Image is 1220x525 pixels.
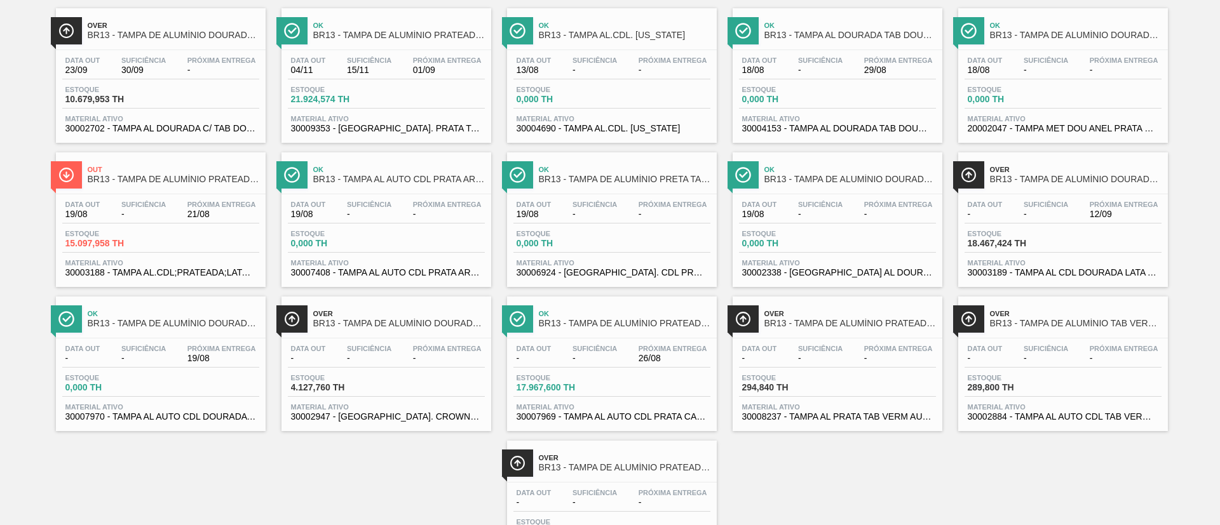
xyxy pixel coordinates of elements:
[517,383,606,392] span: 17.967,600 TH
[347,56,391,64] span: Suficiência
[517,209,552,219] span: 19/08
[510,455,525,471] img: Ícone
[510,23,525,39] img: Ícone
[65,115,256,123] span: Material ativo
[539,463,710,472] span: BR13 - TAMPA DE ALUMÍNIO PRATEADA CROWN ISE
[517,498,552,507] span: -
[291,115,482,123] span: Material ativo
[742,209,777,219] span: 19/08
[742,115,933,123] span: Material ativo
[187,209,256,219] span: 21/08
[1024,56,1068,64] span: Suficiência
[65,56,100,64] span: Data out
[517,354,552,363] span: -
[413,56,482,64] span: Próxima Entrega
[968,230,1057,237] span: Estoque
[1024,345,1068,352] span: Suficiência
[764,22,936,29] span: Ok
[798,354,843,363] span: -
[88,30,259,40] span: BR13 - TAMPA DE ALUMÍNIO DOURADA TAB DOURADO
[764,166,936,173] span: Ok
[121,65,166,75] span: 30/09
[1090,56,1158,64] span: Próxima Entrega
[187,345,256,352] span: Próxima Entrega
[121,354,166,363] span: -
[742,201,777,208] span: Data out
[968,209,1003,219] span: -
[517,201,552,208] span: Data out
[639,209,707,219] span: -
[573,56,617,64] span: Suficiência
[723,287,949,431] a: ÍconeOverBR13 - TAMPA DE ALUMÍNIO PRATEADA TAB VERMELHO ISEData out-Suficiência-Próxima Entrega-E...
[65,124,256,133] span: 30002702 - TAMPA AL DOURADA C/ TAB DOURADO
[313,166,485,173] span: Ok
[291,95,380,104] span: 21.924,574 TH
[347,209,391,219] span: -
[517,345,552,352] span: Data out
[65,95,154,104] span: 10.679,953 TH
[65,374,154,382] span: Estoque
[46,287,272,431] a: ÍconeOkBR13 - TAMPA DE ALUMÍNIO DOURADA CANPACK CDLData out-Suficiência-Próxima Entrega19/08Estoq...
[742,124,933,133] span: 30004153 - TAMPA AL DOURADA TAB DOURADO CDL CANPACK
[1090,209,1158,219] span: 12/09
[88,175,259,184] span: BR13 - TAMPA DE ALUMÍNIO PRATEADA BALL CDL
[313,310,485,317] span: Over
[517,230,606,237] span: Estoque
[949,287,1174,431] a: ÍconeOverBR13 - TAMPA DE ALUMÍNIO TAB VERMELHO CANPACK CDLData out-Suficiência-Próxima Entrega-Es...
[639,489,707,496] span: Próxima Entrega
[510,311,525,327] img: Ícone
[88,319,259,328] span: BR13 - TAMPA DE ALUMÍNIO DOURADA CANPACK CDL
[735,167,751,183] img: Ícone
[742,354,777,363] span: -
[864,354,933,363] span: -
[65,239,154,248] span: 15.097,958 TH
[187,354,256,363] span: 19/08
[1090,354,1158,363] span: -
[735,23,751,39] img: Ícone
[58,167,74,183] img: Ícone
[968,383,1057,392] span: 289,800 TH
[347,201,391,208] span: Suficiência
[968,374,1057,382] span: Estoque
[742,374,831,382] span: Estoque
[968,201,1003,208] span: Data out
[65,354,100,363] span: -
[742,65,777,75] span: 18/08
[864,56,933,64] span: Próxima Entrega
[1090,201,1158,208] span: Próxima Entrega
[65,86,154,93] span: Estoque
[187,56,256,64] span: Próxima Entrega
[291,403,482,411] span: Material ativo
[272,287,498,431] a: ÍconeOverBR13 - TAMPA DE ALUMÍNIO DOURADA CROWN ISEData out-Suficiência-Próxima Entrega-Estoque4....
[539,319,710,328] span: BR13 - TAMPA DE ALUMÍNIO PRATEADA CANPACK CDL
[968,403,1158,411] span: Material ativo
[742,403,933,411] span: Material ativo
[968,65,1003,75] span: 18/08
[990,175,1162,184] span: BR13 - TAMPA DE ALUMÍNIO DOURADA BALL CDL
[864,345,933,352] span: Próxima Entrega
[347,354,391,363] span: -
[413,345,482,352] span: Próxima Entrega
[990,30,1162,40] span: BR13 - TAMPA DE ALUMÍNIO DOURADA TAB PRATA MINAS
[573,201,617,208] span: Suficiência
[539,175,710,184] span: BR13 - TAMPA DE ALUMÍNIO PRETA TAB PRETO
[764,175,936,184] span: BR13 - TAMPA DE ALUMÍNIO DOURADA TAB DOURADO CROWN
[65,412,256,422] span: 30007970 - TAMPA AL AUTO CDL DOURADA CANPACK
[742,345,777,352] span: Data out
[65,65,100,75] span: 23/09
[517,374,606,382] span: Estoque
[1090,345,1158,352] span: Próxima Entrega
[413,209,482,219] span: -
[1024,209,1068,219] span: -
[517,239,606,248] span: 0,000 TH
[798,345,843,352] span: Suficiência
[742,268,933,277] span: 30002338 - TAMPA AL DOURADA TAB DOUR AUTO ISE
[187,65,256,75] span: -
[968,268,1158,277] span: 30003189 - TAMPA AL CDL DOURADA LATA AUTOMATICA
[573,498,617,507] span: -
[498,143,723,287] a: ÍconeOkBR13 - TAMPA DE ALUMÍNIO PRETA TAB PRETOData out19/08Suficiência-Próxima Entrega-Estoque0,...
[291,383,380,392] span: 4.127,760 TH
[742,86,831,93] span: Estoque
[65,201,100,208] span: Data out
[284,23,300,39] img: Ícone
